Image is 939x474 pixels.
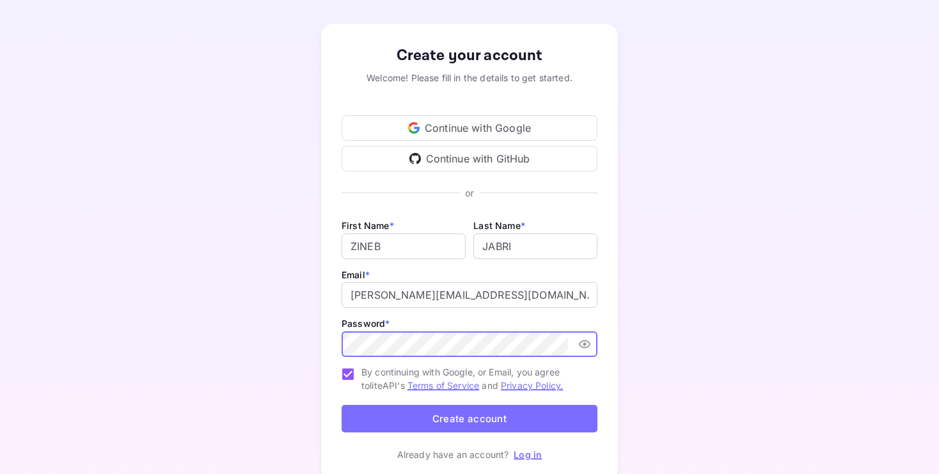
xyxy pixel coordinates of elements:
label: Last Name [473,220,525,231]
button: Create account [342,405,597,432]
a: Log in [514,449,542,460]
a: Terms of Service [407,380,479,391]
p: Already have an account? [397,448,509,461]
input: johndoe@gmail.com [342,282,597,308]
a: Privacy Policy. [501,380,563,391]
label: Email [342,269,370,280]
input: John [342,233,466,259]
div: Welcome! Please fill in the details to get started. [342,71,597,84]
div: Continue with Google [342,115,597,141]
label: Password [342,318,390,329]
label: First Name [342,220,394,231]
div: Continue with GitHub [342,146,597,171]
span: By continuing with Google, or Email, you agree to liteAPI's and [361,365,587,392]
input: Doe [473,233,597,259]
div: Create your account [342,44,597,67]
button: toggle password visibility [573,333,596,356]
